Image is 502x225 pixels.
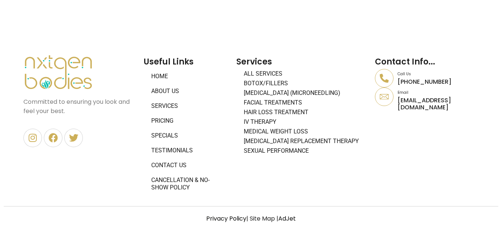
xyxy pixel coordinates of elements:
[144,143,229,158] a: Testimonials
[236,88,368,98] a: [MEDICAL_DATA] (Microneedling)
[375,87,393,106] a: Email
[144,99,229,113] a: Services
[398,71,411,77] a: Call Us
[144,84,229,99] a: About Us
[144,54,229,69] h2: Useful Links
[23,97,136,116] p: Committed to ensuring you look and feel your best.
[236,79,368,88] a: BOTOX/FILLERS
[144,128,229,143] a: Specials
[144,69,229,84] a: Home
[236,69,368,79] a: All Services
[236,107,368,117] a: Hair Loss Treatment
[4,214,498,223] p: | Site Map |
[236,136,368,146] a: [MEDICAL_DATA] Replacement Therapy
[144,173,229,195] a: Cancellation & No-Show Policy
[375,69,393,87] a: Call Us
[375,54,479,69] h2: Contact Info...
[398,90,408,95] a: Email
[236,54,368,69] h2: Services
[144,158,229,173] a: Contact Us
[236,69,368,156] nav: Menu
[236,98,368,107] a: Facial Treatments
[236,127,368,136] a: Medical Weight Loss
[144,69,229,195] nav: Menu
[206,214,246,223] a: Privacy Policy
[398,97,479,111] p: [EMAIL_ADDRESS][DOMAIN_NAME]
[398,78,479,85] p: [PHONE_NUMBER]
[144,113,229,128] a: Pricing
[236,117,368,127] a: IV Therapy
[278,214,296,223] a: AdJet
[236,146,368,156] a: Sexual Performance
